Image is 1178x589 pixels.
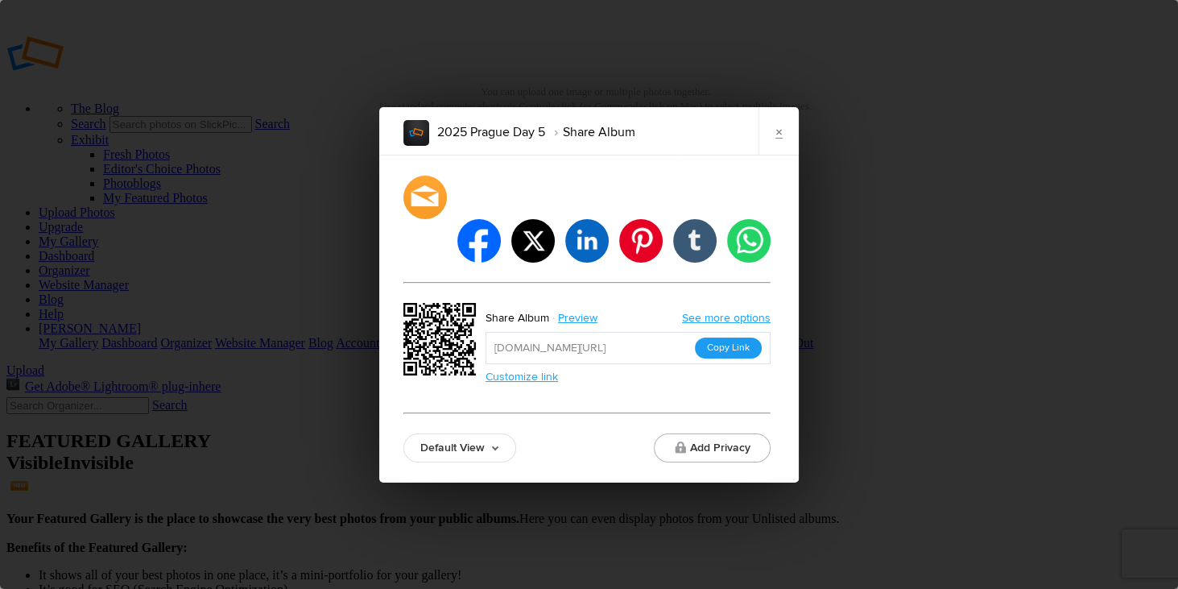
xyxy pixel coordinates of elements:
[486,308,549,329] div: Share Album
[511,219,555,263] li: twitter
[682,311,771,325] a: See more options
[403,120,429,146] img: album_sample.webp
[695,338,762,359] button: Copy Link
[457,219,501,263] li: facebook
[758,107,799,156] a: ×
[403,433,516,462] a: Default View
[727,219,771,263] li: whatsapp
[549,308,610,329] a: Preview
[437,118,545,146] li: 2025 Prague Day 5
[673,219,717,263] li: tumblr
[486,370,558,384] a: Customize link
[545,118,635,146] li: Share Album
[619,219,663,263] li: pinterest
[654,433,771,462] button: Add Privacy
[403,303,481,380] div: https://slickpic.us/18495684ZZE3
[565,219,609,263] li: linkedin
